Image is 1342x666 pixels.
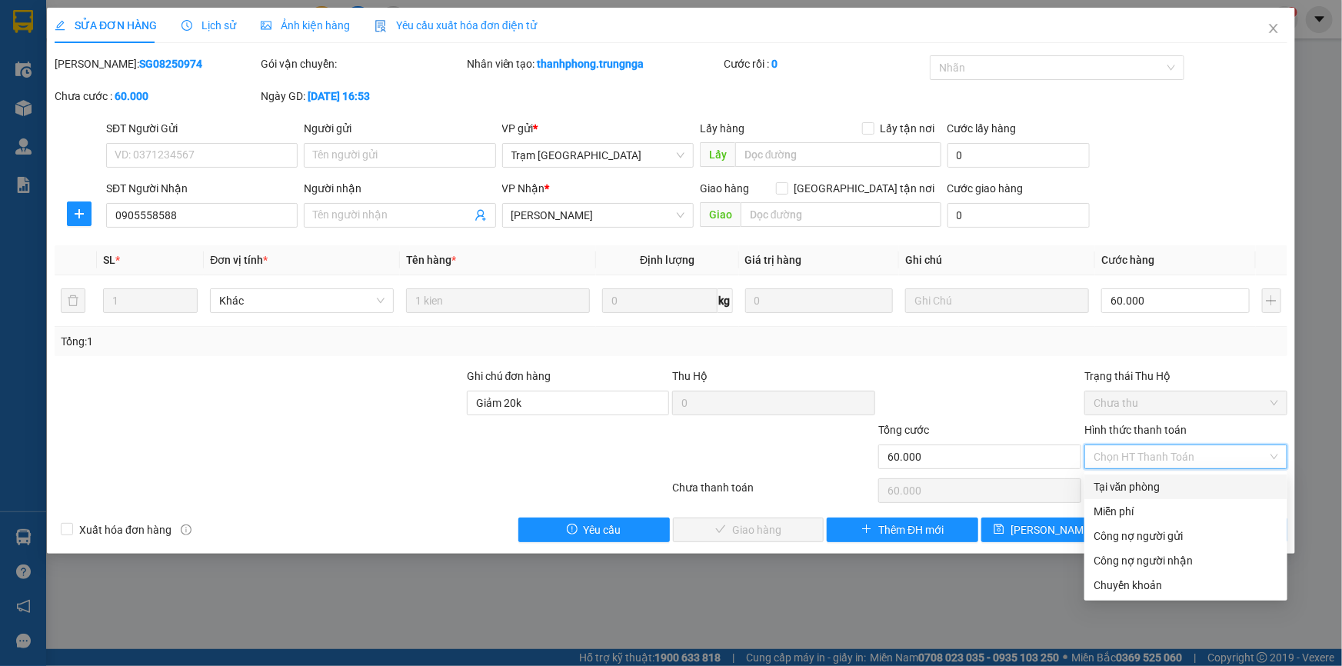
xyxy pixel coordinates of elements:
div: VP gửi [502,120,694,137]
span: user-add [475,209,487,221]
div: Người nhận [304,180,495,197]
span: plus [68,208,91,220]
input: Ghi chú đơn hàng [467,391,670,415]
div: SĐT Người Nhận [106,180,298,197]
input: Dọc đường [741,202,941,227]
b: [DATE] 16:53 [308,90,370,102]
span: Thu Hộ [672,370,708,382]
button: plus [1262,288,1281,313]
span: Tên hàng [406,254,456,266]
label: Cước lấy hàng [947,122,1017,135]
input: Dọc đường [735,142,941,167]
b: thanhphong.trungnga [538,58,644,70]
button: Close [1252,8,1295,51]
label: Cước giao hàng [947,182,1024,195]
span: Yêu cầu xuất hóa đơn điện tử [375,19,537,32]
div: Chuyển khoản [1094,577,1278,594]
span: [GEOGRAPHIC_DATA] tận nơi [788,180,941,197]
div: Tại văn phòng [1094,478,1278,495]
span: kg [718,288,733,313]
span: SỬA ĐƠN HÀNG [55,19,157,32]
span: Định lượng [640,254,694,266]
input: Cước lấy hàng [947,143,1090,168]
span: Phan Thiết [511,204,684,227]
span: Lịch sử [181,19,236,32]
span: edit [55,20,65,31]
div: Công nợ người gửi [1094,528,1278,544]
div: Công nợ người nhận [1094,552,1278,569]
button: save[PERSON_NAME] thay đổi [981,518,1133,542]
span: exclamation-circle [567,524,578,536]
span: Giá trị hàng [745,254,802,266]
span: Lấy hàng [700,122,744,135]
span: Tổng cước [878,424,929,436]
th: Ghi chú [899,245,1095,275]
input: Ghi Chú [905,288,1089,313]
div: Chưa cước : [55,88,258,105]
div: SĐT Người Gửi [106,120,298,137]
span: Khác [219,289,385,312]
span: Giao [700,202,741,227]
span: [PERSON_NAME] thay đổi [1011,521,1134,538]
span: Chưa thu [1094,391,1278,415]
div: [PERSON_NAME]: [55,55,258,72]
img: icon [375,20,387,32]
button: plus [67,201,92,226]
span: picture [261,20,271,31]
div: Miễn phí [1094,503,1278,520]
button: delete [61,288,85,313]
button: checkGiao hàng [673,518,824,542]
span: plus [861,524,872,536]
span: Ảnh kiện hàng [261,19,350,32]
span: Trạm Sài Gòn [511,144,684,167]
div: Cước gửi hàng sẽ được ghi vào công nợ của người nhận [1084,548,1287,573]
div: Cước gửi hàng sẽ được ghi vào công nợ của người gửi [1084,524,1287,548]
span: info-circle [181,524,191,535]
span: Yêu cầu [584,521,621,538]
span: Đơn vị tính [210,254,268,266]
span: Chọn HT Thanh Toán [1094,445,1278,468]
span: Lấy [700,142,735,167]
b: SG08250974 [139,58,202,70]
div: Gói vận chuyển: [261,55,464,72]
div: Người gửi [304,120,495,137]
b: 60.000 [115,90,148,102]
button: exclamation-circleYêu cầu [518,518,670,542]
div: Nhân viên tạo: [467,55,721,72]
div: Ngày GD: [261,88,464,105]
label: Hình thức thanh toán [1084,424,1187,436]
input: Cước giao hàng [947,203,1090,228]
button: plusThêm ĐH mới [827,518,978,542]
div: Cước rồi : [724,55,927,72]
span: Xuất hóa đơn hàng [73,521,178,538]
b: 0 [771,58,778,70]
span: SL [103,254,115,266]
span: close [1267,22,1280,35]
div: Tổng: 1 [61,333,518,350]
div: Chưa thanh toán [671,479,877,506]
label: Ghi chú đơn hàng [467,370,551,382]
input: VD: Bàn, Ghế [406,288,590,313]
span: Lấy tận nơi [874,120,941,137]
div: Trạng thái Thu Hộ [1084,368,1287,385]
span: Giao hàng [700,182,749,195]
span: VP Nhận [502,182,545,195]
input: 0 [745,288,894,313]
span: Cước hàng [1101,254,1154,266]
span: clock-circle [181,20,192,31]
span: Thêm ĐH mới [878,521,944,538]
span: save [994,524,1004,536]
